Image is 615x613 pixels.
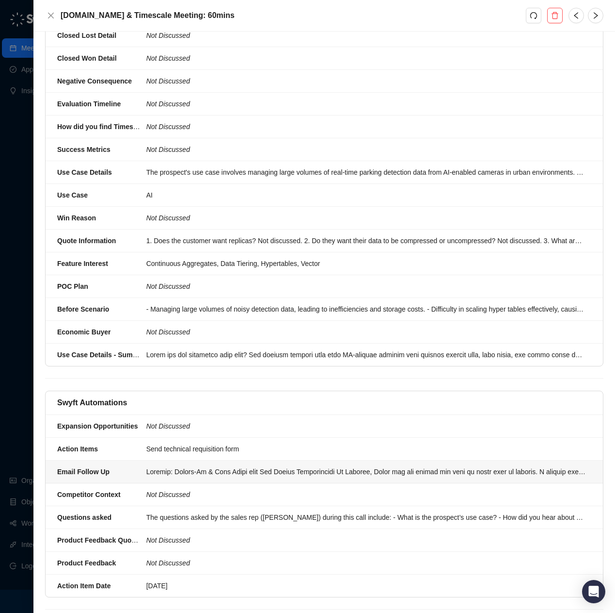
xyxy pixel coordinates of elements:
[57,191,88,199] strong: Use Case
[146,235,585,246] div: 1. Does the customer want replicas? Not discussed. 2. Do they want their data to be compressed or...
[57,123,151,131] strong: How did you find Timescale?
[146,559,190,567] i: Not Discussed
[57,168,112,176] strong: Use Case Details
[57,32,116,39] strong: Closed Lost Detail
[57,237,116,245] strong: Quote Information
[146,304,585,315] div: - Managing large volumes of noisy detection data, leading to inefficiencies and storage costs. - ...
[57,54,117,62] strong: Closed Won Detail
[146,536,190,544] i: Not Discussed
[146,32,190,39] i: Not Discussed
[146,77,190,85] i: Not Discussed
[146,422,190,430] i: Not Discussed
[146,512,585,523] div: The questions asked by the sales rep ([PERSON_NAME]) during this call include: - What is the pros...
[57,422,138,430] strong: Expansion Opportunities
[146,123,190,131] i: Not Discussed
[146,167,585,178] div: The prospect's use case involves managing large volumes of real-time parking detection data from ...
[57,214,96,222] strong: Win Reason
[572,12,580,19] span: left
[57,582,110,590] strong: Action Item Date
[47,12,55,19] span: close
[146,466,585,477] div: Loremip: Dolors-Am & Cons Adipi elit Sed Doeius Temporincidi Ut Laboree, Dolor mag ali enimad min...
[57,282,88,290] strong: POC Plan
[57,536,141,544] strong: Product Feedback Quotes
[146,190,585,200] div: AI
[146,328,190,336] i: Not Discussed
[57,146,110,153] strong: Success Metrics
[57,514,111,521] strong: Questions asked
[530,12,537,19] span: redo
[57,351,158,359] strong: Use Case Details - Summarized
[146,491,190,498] i: Not Discussed
[57,397,127,409] h5: Swyft Automations
[57,305,109,313] strong: Before Scenario
[146,444,585,454] div: Send technical requisition form
[57,260,108,267] strong: Feature Interest
[146,100,190,108] i: Not Discussed
[146,214,190,222] i: Not Discussed
[146,258,585,269] div: Continuous Aggregates, Data Tiering, Hypertables, Vector
[146,282,190,290] i: Not Discussed
[57,77,132,85] strong: Negative Consequence
[551,12,559,19] span: delete
[57,328,110,336] strong: Economic Buyer
[57,100,121,108] strong: Evaluation Timeline
[61,10,526,21] h5: [DOMAIN_NAME] & Timescale Meeting: 60mins
[57,468,110,476] strong: Email Follow Up
[57,559,116,567] strong: Product Feedback
[582,580,605,603] div: Open Intercom Messenger
[146,54,190,62] i: Not Discussed
[45,10,57,21] button: Close
[146,146,190,153] i: Not Discussed
[146,349,585,360] div: Lorem ips dol sitametco adip elit? Sed doeiusm tempori utla etdo MA-aliquae adminim veni quisnos ...
[592,12,599,19] span: right
[57,445,98,453] strong: Action Items
[146,580,585,591] div: [DATE]
[57,491,121,498] strong: Competitor Context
